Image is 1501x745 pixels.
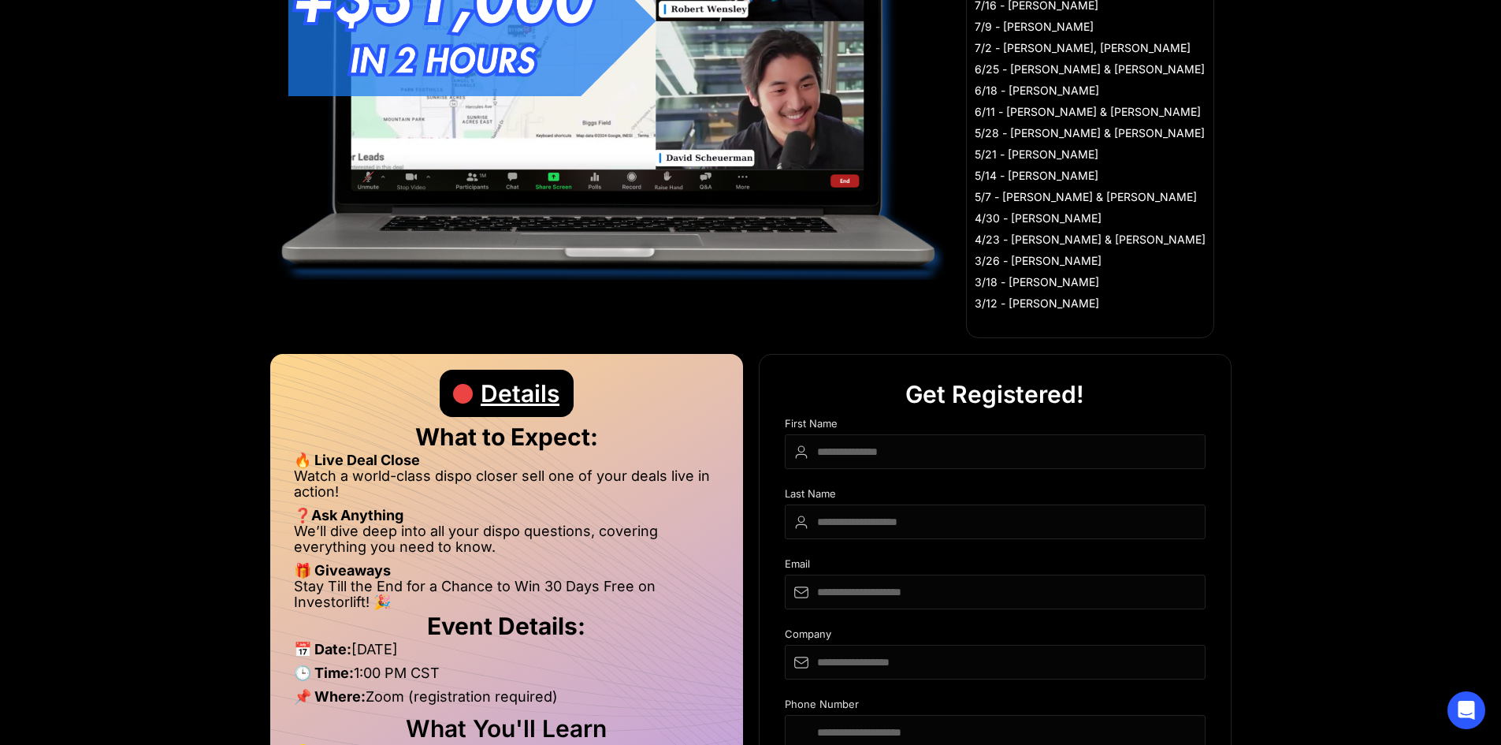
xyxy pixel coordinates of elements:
h2: What You'll Learn [294,721,719,736]
li: We’ll dive deep into all your dispo questions, covering everything you need to know. [294,523,719,563]
div: Email [785,558,1206,575]
strong: 🕒 Time: [294,665,354,681]
strong: What to Expect: [415,423,598,451]
strong: 📌 Where: [294,688,366,705]
strong: ❓Ask Anything [294,507,403,523]
div: Details [481,370,559,417]
div: Open Intercom Messenger [1447,691,1485,729]
div: Phone Number [785,698,1206,715]
strong: 🔥 Live Deal Close [294,452,420,468]
li: 1:00 PM CST [294,665,719,689]
strong: 📅 Date: [294,641,351,657]
div: Get Registered! [905,371,1084,418]
li: Zoom (registration required) [294,689,719,713]
li: Watch a world-class dispo closer sell one of your deals live in action! [294,468,719,508]
div: Last Name [785,488,1206,505]
li: Stay Till the End for a Chance to Win 30 Days Free on Investorlift! 🎉 [294,579,719,610]
strong: 🎁 Giveaways [294,562,391,579]
div: First Name [785,418,1206,434]
div: Company [785,628,1206,645]
strong: Event Details: [427,612,585,640]
li: [DATE] [294,642,719,665]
